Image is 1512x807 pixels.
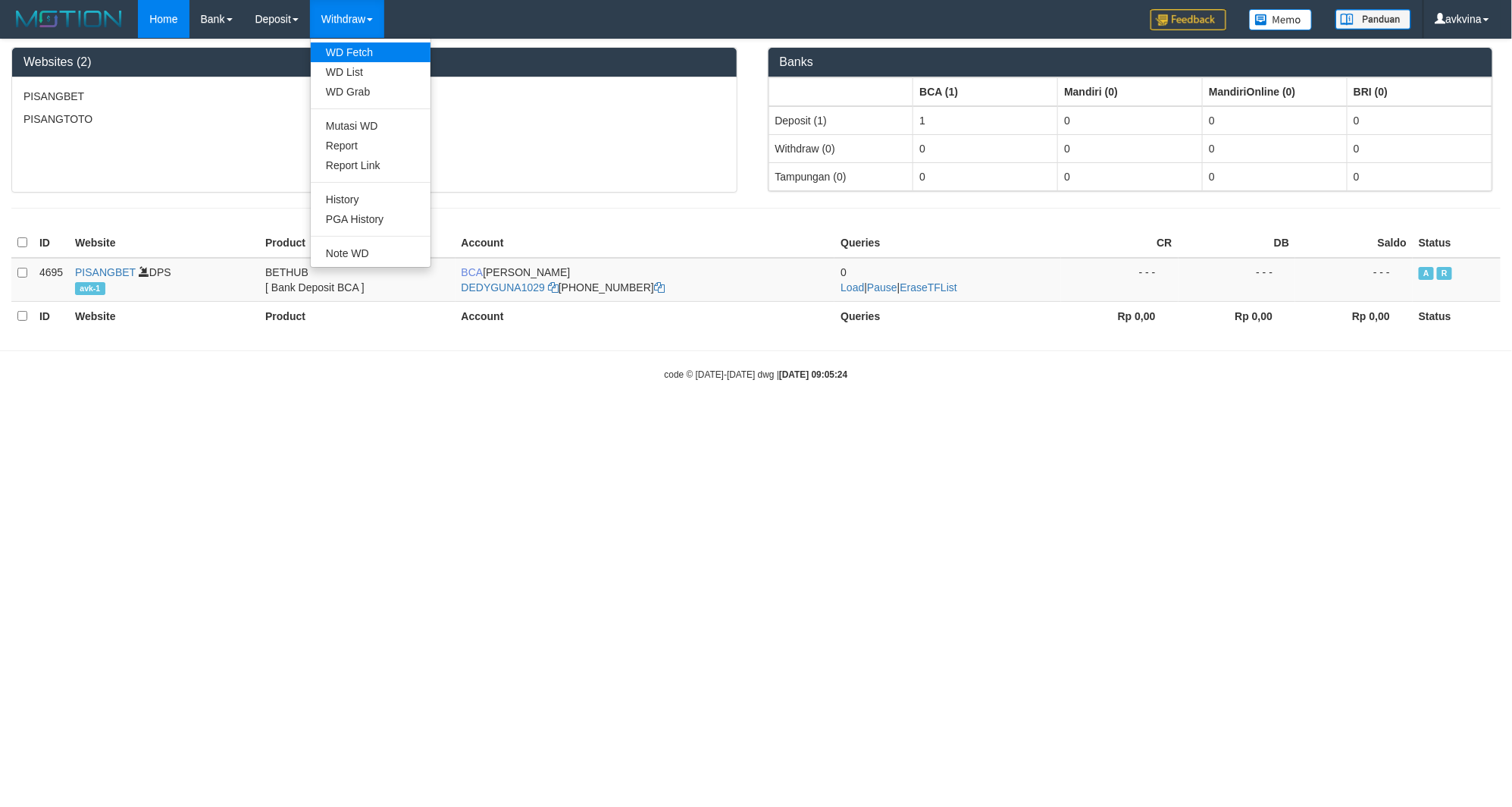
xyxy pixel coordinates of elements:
th: Product [259,228,455,258]
th: Group: activate to sort column ascending [1348,77,1492,106]
td: Withdraw (0) [769,134,913,162]
p: PISANGTOTO [23,111,725,127]
a: WD Fetch [311,42,430,62]
p: PISANGBET [23,89,725,104]
a: PGA History [311,209,430,229]
h3: Banks [780,55,1482,69]
a: Report [311,136,430,155]
td: Tampungan (0) [769,162,913,190]
a: WD Grab [311,82,430,102]
a: Copy DEDYGUNA1029 to clipboard [548,281,559,294]
th: CR [1061,228,1179,258]
th: Status [1413,301,1501,330]
td: 0 [913,134,1058,162]
a: PISANGBET [75,266,136,278]
td: - - - [1295,258,1413,302]
img: panduan.png [1335,9,1411,30]
th: Account [455,228,835,258]
a: Report Link [311,155,430,175]
th: Saldo [1295,228,1413,258]
td: BETHUB [ Bank Deposit BCA ] [259,258,455,302]
a: Load [841,281,864,294]
a: DEDYGUNA1029 [462,281,546,294]
th: DB [1179,228,1296,258]
a: Pause [867,281,897,294]
h3: Websites (2) [23,55,725,69]
th: Group: activate to sort column ascending [1058,77,1203,106]
img: MOTION_logo.png [11,8,127,30]
th: Website [69,301,259,330]
th: Account [455,301,835,330]
th: ID [33,301,69,330]
th: Queries [834,301,1061,330]
span: | | [841,266,957,294]
td: DPS [69,258,259,302]
td: 0 [1058,162,1203,190]
th: Website [69,228,259,258]
th: Group: activate to sort column ascending [1203,77,1348,106]
td: 0 [1348,106,1492,135]
td: 0 [913,162,1058,190]
td: - - - [1061,258,1179,302]
th: Rp 0,00 [1061,301,1179,330]
a: EraseTFList [900,281,957,294]
td: 0 [1058,134,1203,162]
a: Copy 7985845158 to clipboard [654,281,665,294]
th: Rp 0,00 [1295,301,1413,330]
span: BCA [462,266,484,278]
strong: [DATE] 09:05:24 [779,369,847,380]
span: avk-1 [75,282,105,295]
td: 1 [913,106,1058,135]
th: Group: activate to sort column ascending [769,77,913,106]
span: 0 [841,266,847,278]
td: - - - [1179,258,1296,302]
a: Note WD [311,243,430,263]
th: Queries [834,228,1061,258]
th: Status [1413,228,1501,258]
th: ID [33,228,69,258]
span: Active [1419,267,1434,280]
td: 0 [1348,134,1492,162]
img: Button%20Memo.svg [1249,9,1313,30]
th: Product [259,301,455,330]
td: 0 [1348,162,1492,190]
img: Feedback.jpg [1150,9,1226,30]
td: 0 [1203,162,1348,190]
small: code © [DATE]-[DATE] dwg | [665,369,848,380]
th: Group: activate to sort column ascending [913,77,1058,106]
th: Rp 0,00 [1179,301,1296,330]
td: 0 [1058,106,1203,135]
a: WD List [311,62,430,82]
td: 0 [1203,106,1348,135]
span: Running [1437,267,1452,280]
a: Mutasi WD [311,116,430,136]
a: History [311,190,430,209]
td: 4695 [33,258,69,302]
td: 0 [1203,134,1348,162]
td: Deposit (1) [769,106,913,135]
td: [PERSON_NAME] [PHONE_NUMBER] [455,258,835,302]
